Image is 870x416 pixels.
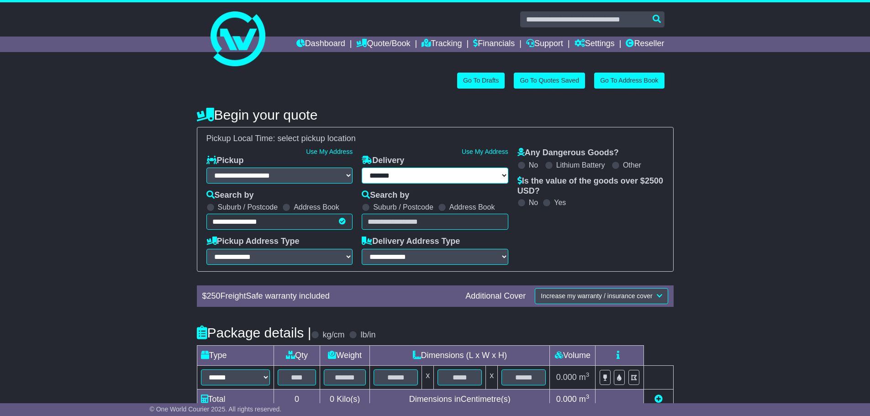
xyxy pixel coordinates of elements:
label: Any Dangerous Goods? [517,148,619,158]
label: Yes [554,198,566,207]
h4: Begin your quote [197,107,674,122]
label: kg/cm [322,330,344,340]
td: Dimensions (L x W x H) [370,345,550,365]
a: Go To Quotes Saved [514,73,585,89]
td: Weight [320,345,370,365]
a: Use My Address [462,148,508,155]
td: Dimensions in Centimetre(s) [370,389,550,409]
a: Add new item [654,395,663,404]
a: Go To Address Book [594,73,664,89]
span: Increase my warranty / insurance cover [541,292,652,300]
label: Search by [206,190,254,200]
span: m [579,395,590,404]
a: Financials [473,37,515,52]
td: x [486,365,498,389]
a: Settings [575,37,615,52]
span: 0.000 [556,395,577,404]
label: Is the value of the goods over $ ? [517,176,664,196]
a: Tracking [422,37,462,52]
sup: 3 [586,393,590,400]
span: © One World Courier 2025. All rights reserved. [150,405,282,413]
a: Dashboard [296,37,345,52]
span: USD [517,186,535,195]
span: 250 [207,291,221,300]
div: Pickup Local Time: [202,134,669,144]
sup: 3 [586,371,590,378]
button: Increase my warranty / insurance cover [535,288,668,304]
h4: Package details | [197,325,311,340]
label: Address Book [449,203,495,211]
label: Other [623,161,641,169]
label: No [529,161,538,169]
td: Kilo(s) [320,389,370,409]
span: m [579,373,590,382]
label: No [529,198,538,207]
div: Additional Cover [461,291,530,301]
label: Delivery Address Type [362,237,460,247]
a: Support [526,37,563,52]
label: Suburb / Postcode [373,203,433,211]
td: 0 [274,389,320,409]
td: Volume [550,345,596,365]
span: 2500 [645,176,663,185]
label: Lithium Battery [556,161,605,169]
label: Search by [362,190,409,200]
label: lb/in [360,330,375,340]
div: $ FreightSafe warranty included [198,291,461,301]
span: 0.000 [556,373,577,382]
a: Use My Address [306,148,353,155]
a: Go To Drafts [457,73,505,89]
label: Address Book [294,203,339,211]
td: Type [197,345,274,365]
span: select pickup location [278,134,356,143]
td: Total [197,389,274,409]
label: Pickup Address Type [206,237,300,247]
a: Quote/Book [356,37,410,52]
label: Delivery [362,156,404,166]
td: x [422,365,434,389]
label: Suburb / Postcode [218,203,278,211]
span: 0 [330,395,334,404]
td: Qty [274,345,320,365]
label: Pickup [206,156,244,166]
a: Reseller [626,37,664,52]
